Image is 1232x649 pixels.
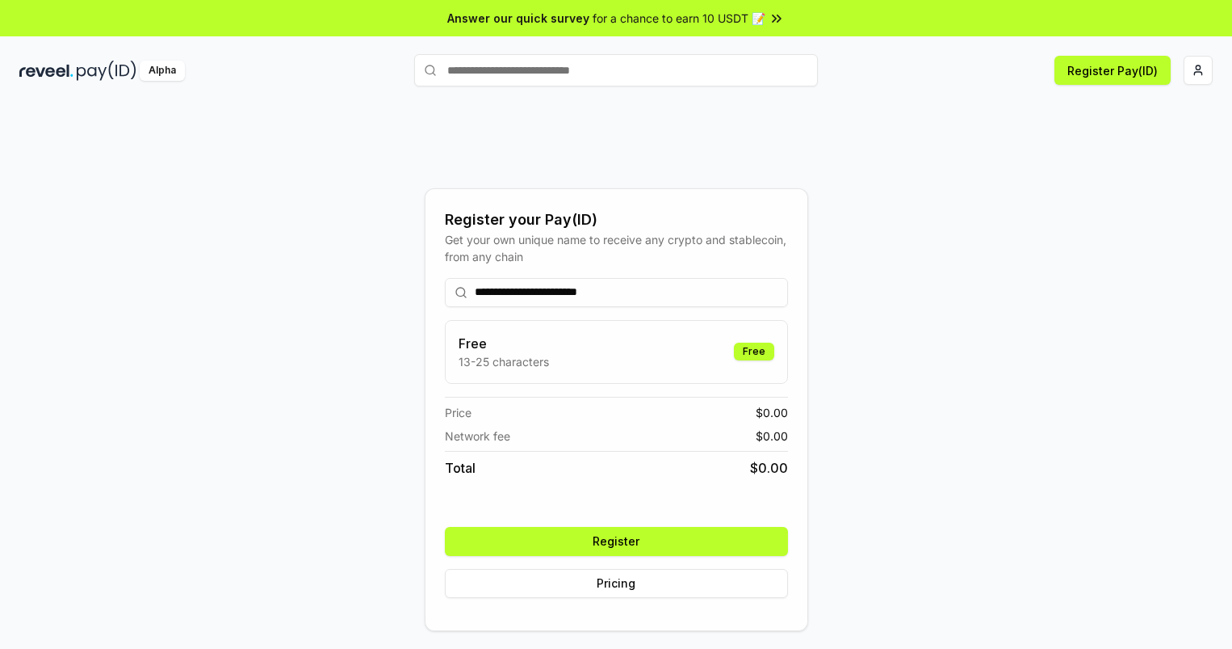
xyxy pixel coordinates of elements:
[445,209,788,231] div: Register your Pay(ID)
[447,10,589,27] span: Answer our quick survey
[734,343,774,360] div: Free
[756,404,788,421] span: $ 0.00
[445,458,476,478] span: Total
[750,458,788,478] span: $ 0.00
[77,61,136,81] img: pay_id
[445,569,788,598] button: Pricing
[445,428,510,445] span: Network fee
[459,334,549,353] h3: Free
[1054,56,1171,85] button: Register Pay(ID)
[19,61,73,81] img: reveel_dark
[756,428,788,445] span: $ 0.00
[445,231,788,265] div: Get your own unique name to receive any crypto and stablecoin, from any chain
[140,61,185,81] div: Alpha
[445,404,471,421] span: Price
[445,527,788,556] button: Register
[459,353,549,370] p: 13-25 characters
[593,10,765,27] span: for a chance to earn 10 USDT 📝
